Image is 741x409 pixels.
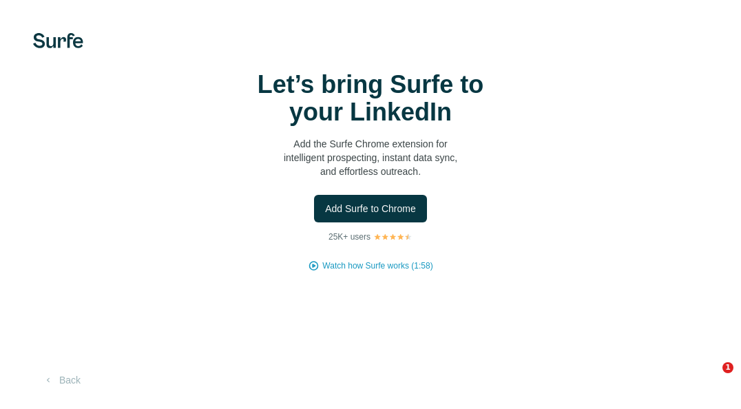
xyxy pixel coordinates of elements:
p: 25K+ users [328,231,370,243]
span: 1 [722,362,733,373]
span: Add Surfe to Chrome [325,202,416,216]
h1: Let’s bring Surfe to your LinkedIn [233,71,508,126]
button: Watch how Surfe works (1:58) [322,260,432,272]
button: Back [33,368,90,392]
p: Add the Surfe Chrome extension for intelligent prospecting, instant data sync, and effortless out... [233,137,508,178]
button: Add Surfe to Chrome [314,195,427,222]
iframe: Intercom live chat [694,362,727,395]
img: Surfe's logo [33,33,83,48]
img: Rating Stars [373,233,413,241]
